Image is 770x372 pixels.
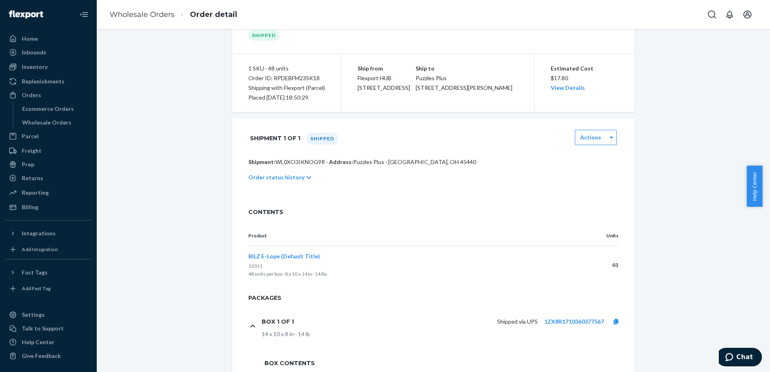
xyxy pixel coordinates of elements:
[22,189,49,197] div: Reporting
[18,116,92,129] a: Wholesale Orders
[5,227,92,240] button: Integrations
[22,338,54,346] div: Help Center
[416,75,512,91] span: Puzzles Plus [STREET_ADDRESS][PERSON_NAME]
[585,232,618,239] p: Units
[5,322,92,335] button: Talk to Support
[5,282,92,295] a: Add Fast Tag
[190,10,237,19] a: Order detail
[5,201,92,214] a: Billing
[264,359,612,367] span: Box Contents
[22,352,61,360] div: Give Feedback
[22,105,74,113] div: Ecommerce Orders
[248,73,325,83] div: Order ID: RPDEBFM23SK18
[5,336,92,349] a: Help Center
[5,46,92,59] a: Inbounds
[722,6,738,23] button: Open notifications
[358,64,416,73] p: Ship from
[551,84,585,91] a: View Details
[248,173,304,181] p: Order status history
[18,102,92,115] a: Ecommerce Orders
[22,48,46,56] div: Inbounds
[704,6,720,23] button: Open Search Box
[5,89,92,102] a: Orders
[358,75,410,91] span: Flexport HUB [STREET_ADDRESS]
[22,118,71,127] div: Wholesale Orders
[22,311,45,319] div: Settings
[585,261,618,269] p: 48
[5,349,92,362] button: Give Feedback
[248,270,572,278] p: 48 units per box · 8 x 10 x 14 in · 14 lbs
[232,294,635,308] h2: Packages
[22,268,48,276] div: Fast Tags
[329,158,353,165] span: Address:
[248,158,618,166] p: WL0XO3IKNOG9R · Puzzles Plus · [GEOGRAPHIC_DATA], OH 45440
[5,186,92,199] a: Reporting
[22,132,39,140] div: Parcel
[5,144,92,157] a: Freight
[262,330,628,338] div: 14 x 10 x 8 in · 14 lb
[747,166,762,207] button: Help Center
[5,308,92,321] a: Settings
[22,91,41,99] div: Orders
[5,75,92,88] a: Replenishments
[5,32,92,45] a: Home
[248,93,325,102] div: Placed [DATE] 18:50:29
[5,172,92,185] a: Returns
[22,246,58,253] div: Add Integration
[248,30,279,41] div: Shipped
[248,208,618,216] span: CONTENTS
[76,6,92,23] button: Close Navigation
[22,229,56,237] div: Integrations
[9,10,43,19] img: Flexport logo
[248,232,572,239] p: Product
[22,77,65,85] div: Replenishments
[5,130,92,143] a: Parcel
[22,147,42,155] div: Freight
[248,252,320,260] button: BILZ E-Lope (Default Title)
[416,64,518,73] p: Ship to
[110,10,175,19] a: Wholesale Orders
[22,324,64,333] div: Talk to Support
[5,243,92,256] a: Add Integration
[22,285,51,292] div: Add Fast Tag
[551,64,619,73] p: Estimated Cost
[22,63,48,71] div: Inventory
[5,60,92,73] a: Inventory
[22,35,38,43] div: Home
[22,174,43,182] div: Returns
[248,83,325,93] p: Shipping with Flexport (Parcel)
[22,203,38,211] div: Billing
[544,318,604,325] a: 1ZX8R1710360377567
[497,318,538,326] p: Shipped via UPS
[5,266,92,279] button: Fast Tags
[248,263,262,269] span: 12011
[103,3,243,27] ol: breadcrumbs
[248,64,325,73] div: 1 SKU · 48 units
[551,64,619,93] div: $17.80
[22,160,34,168] div: Prep
[580,133,601,141] label: Actions
[248,253,320,260] span: BILZ E-Lope (Default Title)
[262,318,294,325] h1: Box 1 of 1
[719,348,762,368] iframe: Opens a widget where you can chat to one of our agents
[248,158,275,165] span: Shipment:
[307,133,338,145] div: Shipped
[739,6,755,23] button: Open account menu
[5,158,92,171] a: Prep
[250,130,300,147] h1: Shipment 1 of 1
